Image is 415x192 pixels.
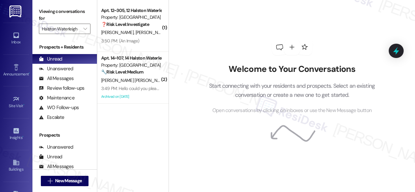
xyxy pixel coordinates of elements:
span: • [23,103,24,107]
p: Start connecting with your residents and prospects. Select an existing conversation or create a n... [199,81,385,100]
div: WO Follow-ups [39,104,79,111]
a: Site Visit • [3,94,29,111]
div: All Messages [39,75,74,82]
div: 3:50 PM: (An Image) [101,38,139,44]
div: Maintenance [39,95,75,101]
span: • [22,134,23,139]
div: Unread [39,56,62,62]
label: Viewing conversations for [39,6,90,24]
div: Unread [39,153,62,160]
div: Property: [GEOGRAPHIC_DATA] [101,14,161,21]
input: All communities [42,24,80,34]
div: Unanswered [39,144,73,151]
span: • [29,71,30,75]
span: [PERSON_NAME] [PERSON_NAME] [101,77,169,83]
a: Inbox [3,30,29,47]
span: Open conversations by clicking on inboxes or use the New Message button [212,107,372,115]
div: Property: [GEOGRAPHIC_DATA] [101,62,161,69]
a: Insights • [3,125,29,143]
i:  [48,178,53,184]
i:  [83,26,87,31]
div: Archived on [DATE] [101,93,162,101]
h2: Welcome to Your Conversations [199,64,385,74]
button: New Message [41,176,89,186]
span: [PERSON_NAME] Junior [136,29,180,35]
div: Escalate [39,114,64,121]
span: [PERSON_NAME] [101,29,136,35]
img: ResiDesk Logo [9,6,23,17]
span: New Message [55,177,82,184]
div: 3:49 PM: Hello could you please open a work order for pest control in my unit 14-107? Thank you [101,85,282,91]
a: Buildings [3,157,29,175]
div: Prospects + Residents [32,44,97,51]
strong: 🔧 Risk Level: Medium [101,69,143,75]
div: Apt. 14~107, 14 Halston Waterleigh [101,55,161,62]
div: Review follow-ups [39,85,84,92]
div: Prospects [32,132,97,139]
div: All Messages [39,163,74,170]
div: Unanswered [39,65,73,72]
div: Apt. 12~305, 12 Halston Waterleigh [101,7,161,14]
strong: ❓ Risk Level: Investigate [101,21,149,27]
